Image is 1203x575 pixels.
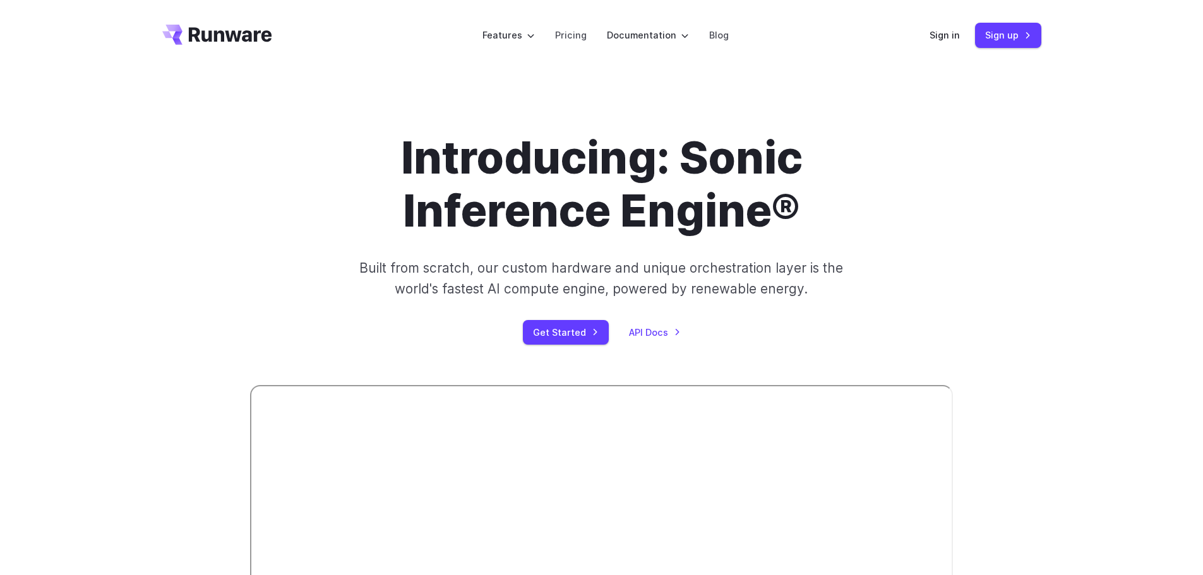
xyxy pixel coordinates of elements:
[930,28,960,42] a: Sign in
[555,28,587,42] a: Pricing
[629,325,681,340] a: API Docs
[709,28,729,42] a: Blog
[975,23,1041,47] a: Sign up
[607,28,689,42] label: Documentation
[250,131,954,237] h1: Introducing: Sonic Inference Engine®
[162,25,272,45] a: Go to /
[482,28,535,42] label: Features
[356,258,848,300] p: Built from scratch, our custom hardware and unique orchestration layer is the world's fastest AI ...
[523,320,609,345] a: Get Started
